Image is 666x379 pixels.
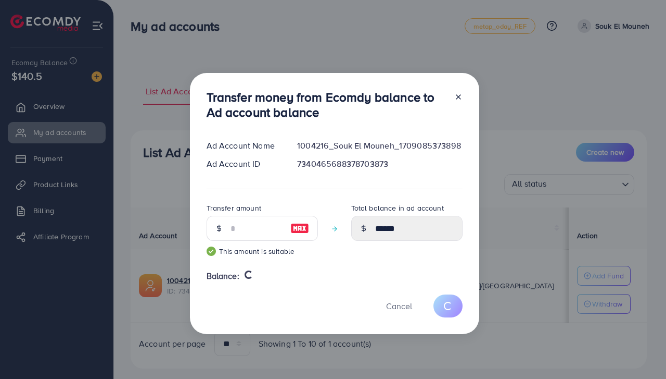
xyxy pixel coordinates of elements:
button: Cancel [373,295,425,317]
h3: Transfer money from Ecomdy balance to Ad account balance [207,90,446,120]
span: Cancel [386,300,412,312]
small: This amount is suitable [207,246,318,256]
label: Transfer amount [207,203,261,213]
div: Ad Account Name [198,140,289,152]
div: Ad Account ID [198,158,289,170]
div: 1004216_Souk El Mouneh_1709085373898 [289,140,470,152]
label: Total balance in ad account [351,203,444,213]
iframe: Chat [622,332,658,371]
span: Balance: [207,270,239,282]
img: image [290,222,309,235]
div: 7340465688378703873 [289,158,470,170]
img: guide [207,247,216,256]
